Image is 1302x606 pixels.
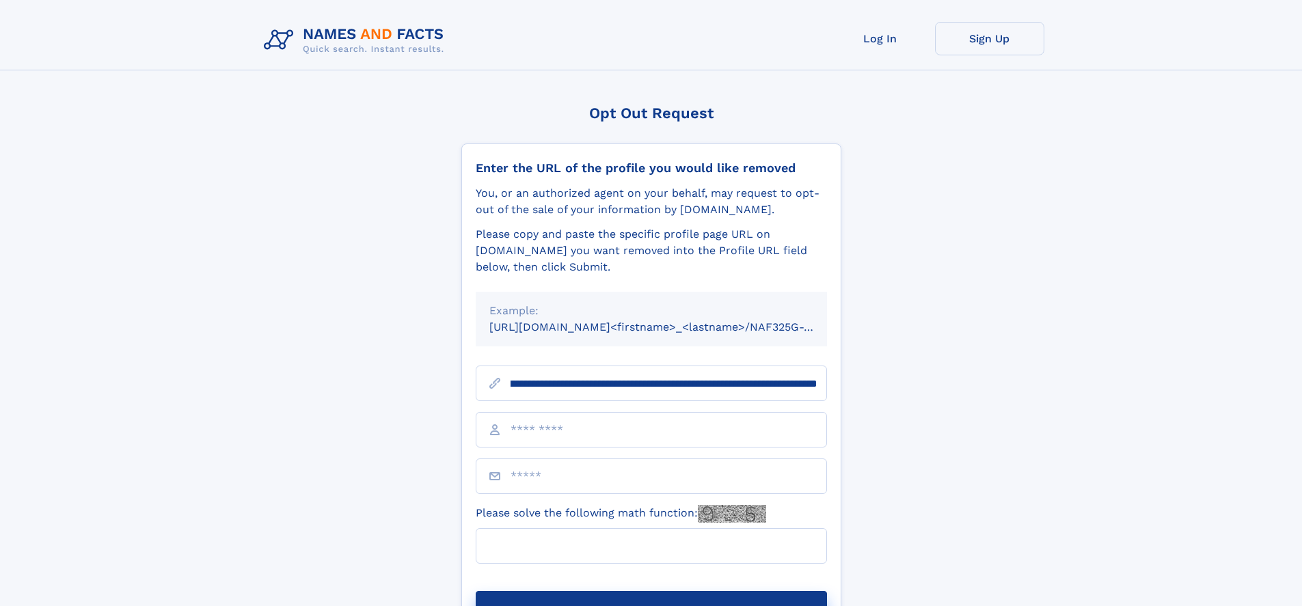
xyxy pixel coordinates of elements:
[489,320,853,333] small: [URL][DOMAIN_NAME]<firstname>_<lastname>/NAF325G-xxxxxxxx
[476,185,827,218] div: You, or an authorized agent on your behalf, may request to opt-out of the sale of your informatio...
[489,303,813,319] div: Example:
[476,226,827,275] div: Please copy and paste the specific profile page URL on [DOMAIN_NAME] you want removed into the Pr...
[826,22,935,55] a: Log In
[476,161,827,176] div: Enter the URL of the profile you would like removed
[935,22,1044,55] a: Sign Up
[476,505,766,523] label: Please solve the following math function:
[258,22,455,59] img: Logo Names and Facts
[461,105,841,122] div: Opt Out Request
